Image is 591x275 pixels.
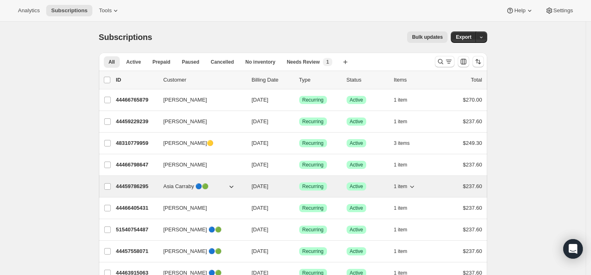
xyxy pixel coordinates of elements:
[163,204,207,212] span: [PERSON_NAME]
[159,93,240,106] button: [PERSON_NAME]
[163,226,222,234] span: [PERSON_NAME] 🔵🟢
[471,76,482,84] p: Total
[252,226,269,233] span: [DATE]
[252,205,269,211] span: [DATE]
[182,59,199,65] span: Paused
[501,5,538,16] button: Help
[394,246,416,257] button: 1 item
[126,59,141,65] span: Active
[463,162,482,168] span: $237.60
[472,56,484,67] button: Sort the results
[435,56,454,67] button: Search and filter results
[302,205,324,211] span: Recurring
[109,59,115,65] span: All
[116,204,157,212] p: 44466405431
[540,5,578,16] button: Settings
[252,140,269,146] span: [DATE]
[299,76,340,84] div: Type
[394,137,419,149] button: 3 items
[302,140,324,146] span: Recurring
[116,246,482,257] div: 44457558071[PERSON_NAME] 🔵🟢[DATE]SuccessRecurringSuccessActive1 item$237.60
[350,162,363,168] span: Active
[152,59,170,65] span: Prepaid
[159,202,240,215] button: [PERSON_NAME]
[18,7,40,14] span: Analytics
[159,223,240,236] button: [PERSON_NAME] 🔵🟢
[245,59,275,65] span: No inventory
[116,118,157,126] p: 44459229239
[563,239,583,259] div: Open Intercom Messenger
[553,7,573,14] span: Settings
[252,162,269,168] span: [DATE]
[350,97,363,103] span: Active
[350,183,363,190] span: Active
[394,202,416,214] button: 1 item
[252,118,269,124] span: [DATE]
[116,76,157,84] p: ID
[163,76,245,84] p: Customer
[394,118,407,125] span: 1 item
[252,97,269,103] span: [DATE]
[163,247,222,255] span: [PERSON_NAME] 🔵🟢
[46,5,92,16] button: Subscriptions
[116,182,157,191] p: 44459786295
[514,7,525,14] span: Help
[116,137,482,149] div: 48310779959[PERSON_NAME]🟡[DATE]SuccessRecurringSuccessActive3 items$249.30
[394,116,416,127] button: 1 item
[451,31,476,43] button: Export
[463,248,482,254] span: $237.60
[350,118,363,125] span: Active
[116,76,482,84] div: IDCustomerBilling DateTypeStatusItemsTotal
[211,59,234,65] span: Cancelled
[116,226,157,234] p: 51540754487
[159,158,240,171] button: [PERSON_NAME]
[99,7,112,14] span: Tools
[463,183,482,189] span: $237.60
[159,137,240,150] button: [PERSON_NAME]🟡
[252,183,269,189] span: [DATE]
[13,5,45,16] button: Analytics
[350,140,363,146] span: Active
[116,139,157,147] p: 48310779959
[99,33,152,42] span: Subscriptions
[116,161,157,169] p: 44466798647
[394,97,407,103] span: 1 item
[326,59,329,65] span: 1
[394,224,416,235] button: 1 item
[350,205,363,211] span: Active
[394,94,416,106] button: 1 item
[463,226,482,233] span: $237.60
[51,7,87,14] span: Subscriptions
[116,202,482,214] div: 44466405431[PERSON_NAME][DATE]SuccessRecurringSuccessActive1 item$237.60
[116,96,157,104] p: 44466765879
[116,224,482,235] div: 51540754487[PERSON_NAME] 🔵🟢[DATE]SuccessRecurringSuccessActive1 item$237.60
[463,118,482,124] span: $237.60
[302,97,324,103] span: Recurring
[116,247,157,255] p: 44457558071
[350,248,363,255] span: Active
[302,226,324,233] span: Recurring
[456,34,471,40] span: Export
[163,118,207,126] span: [PERSON_NAME]
[394,76,435,84] div: Items
[347,76,387,84] p: Status
[302,248,324,255] span: Recurring
[159,180,240,193] button: Asia Carraby 🔵🟢
[163,161,207,169] span: [PERSON_NAME]
[394,205,407,211] span: 1 item
[302,183,324,190] span: Recurring
[116,181,482,192] div: 44459786295Asia Carraby 🔵🟢[DATE]SuccessRecurringSuccessActive1 item$237.60
[302,162,324,168] span: Recurring
[463,140,482,146] span: $249.30
[394,159,416,171] button: 1 item
[463,205,482,211] span: $237.60
[163,182,209,191] span: Asia Carraby 🔵🟢
[394,140,410,146] span: 3 items
[394,226,407,233] span: 1 item
[339,56,352,68] button: Create new view
[394,183,407,190] span: 1 item
[394,162,407,168] span: 1 item
[287,59,320,65] span: Needs Review
[350,226,363,233] span: Active
[302,118,324,125] span: Recurring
